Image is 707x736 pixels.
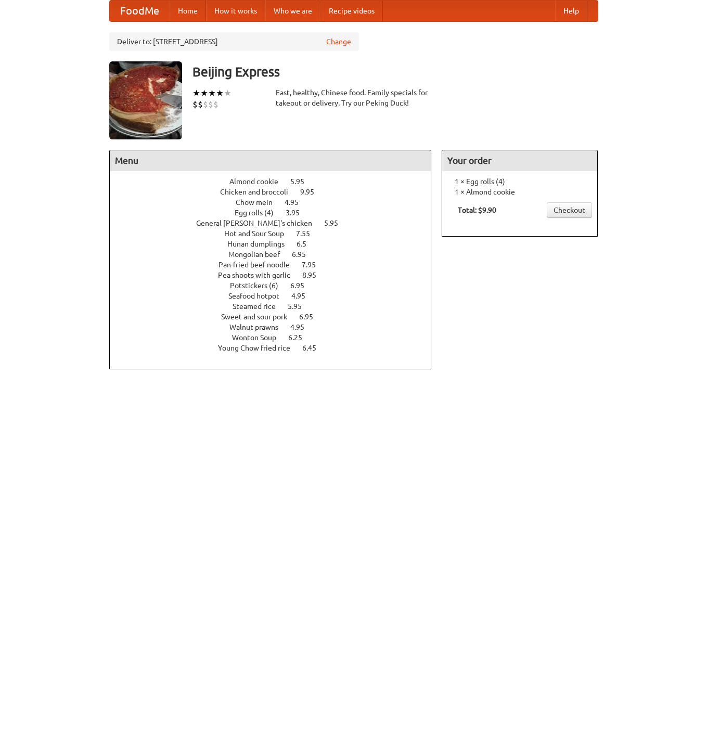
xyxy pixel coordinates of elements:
[285,198,309,206] span: 4.95
[229,323,289,331] span: Walnut prawns
[230,281,289,290] span: Potstickers (6)
[288,333,313,342] span: 6.25
[236,198,318,206] a: Chow mein 4.95
[302,271,327,279] span: 8.95
[218,261,335,269] a: Pan-fried beef noodle 7.95
[286,209,310,217] span: 3.95
[170,1,206,21] a: Home
[196,219,357,227] a: General [PERSON_NAME]'s chicken 5.95
[229,177,289,186] span: Almond cookie
[290,323,315,331] span: 4.95
[233,302,321,311] a: Steamed rice 5.95
[288,302,312,311] span: 5.95
[192,87,200,99] li: ★
[555,1,587,21] a: Help
[110,150,431,171] h4: Menu
[324,219,349,227] span: 5.95
[109,32,359,51] div: Deliver to: [STREET_ADDRESS]
[221,313,298,321] span: Sweet and sour pork
[228,250,325,259] a: Mongolian beef 6.95
[218,261,300,269] span: Pan-fried beef noodle
[320,1,383,21] a: Recipe videos
[447,187,592,197] li: 1 × Almond cookie
[228,292,290,300] span: Seafood hotpot
[220,188,333,196] a: Chicken and broccoli 9.95
[230,281,324,290] a: Potstickers (6) 6.95
[302,344,327,352] span: 6.45
[109,61,182,139] img: angular.jpg
[302,261,326,269] span: 7.95
[233,302,286,311] span: Steamed rice
[297,240,317,248] span: 6.5
[265,1,320,21] a: Who we are
[232,333,287,342] span: Wonton Soup
[196,219,323,227] span: General [PERSON_NAME]'s chicken
[192,99,198,110] li: $
[229,323,324,331] a: Walnut prawns 4.95
[227,240,326,248] a: Hunan dumplings 6.5
[229,177,324,186] a: Almond cookie 5.95
[235,209,284,217] span: Egg rolls (4)
[213,99,218,110] li: $
[227,240,295,248] span: Hunan dumplings
[208,99,213,110] li: $
[218,344,301,352] span: Young Chow fried rice
[458,206,496,214] b: Total: $9.90
[442,150,597,171] h4: Your order
[292,250,316,259] span: 6.95
[218,344,336,352] a: Young Chow fried rice 6.45
[203,99,208,110] li: $
[206,1,265,21] a: How it works
[296,229,320,238] span: 7.55
[218,271,336,279] a: Pea shoots with garlic 8.95
[235,209,319,217] a: Egg rolls (4) 3.95
[224,87,232,99] li: ★
[228,292,325,300] a: Seafood hotpot 4.95
[221,313,332,321] a: Sweet and sour pork 6.95
[110,1,170,21] a: FoodMe
[447,176,592,187] li: 1 × Egg rolls (4)
[192,61,598,82] h3: Beijing Express
[547,202,592,218] a: Checkout
[232,333,322,342] a: Wonton Soup 6.25
[198,99,203,110] li: $
[208,87,216,99] li: ★
[290,281,315,290] span: 6.95
[326,36,351,47] a: Change
[220,188,299,196] span: Chicken and broccoli
[216,87,224,99] li: ★
[228,250,290,259] span: Mongolian beef
[224,229,294,238] span: Hot and Sour Soup
[299,313,324,321] span: 6.95
[236,198,283,206] span: Chow mein
[290,177,315,186] span: 5.95
[200,87,208,99] li: ★
[218,271,301,279] span: Pea shoots with garlic
[291,292,316,300] span: 4.95
[276,87,432,108] div: Fast, healthy, Chinese food. Family specials for takeout or delivery. Try our Peking Duck!
[300,188,325,196] span: 9.95
[224,229,329,238] a: Hot and Sour Soup 7.55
